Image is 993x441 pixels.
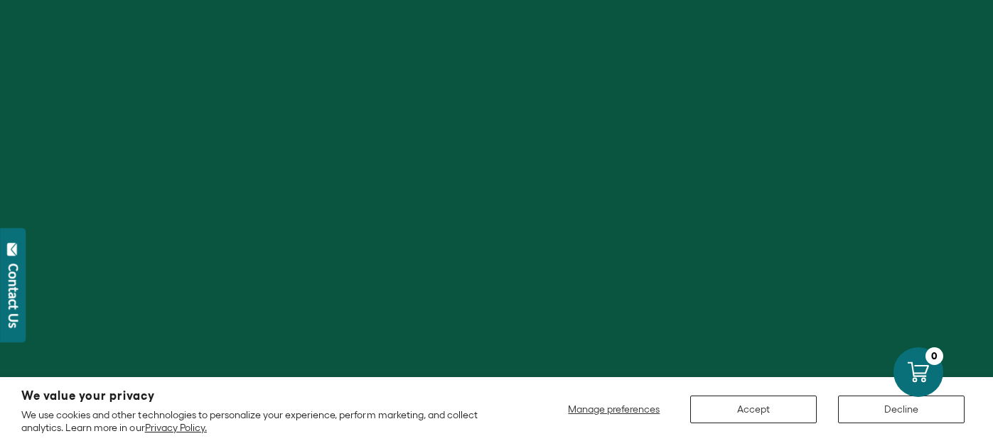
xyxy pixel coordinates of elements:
[838,396,965,423] button: Decline
[568,403,660,415] span: Manage preferences
[559,396,669,423] button: Manage preferences
[21,390,512,402] h2: We value your privacy
[21,408,512,434] p: We use cookies and other technologies to personalize your experience, perform marketing, and coll...
[925,347,943,365] div: 0
[6,263,21,328] div: Contact Us
[145,422,207,433] a: Privacy Policy.
[690,396,817,423] button: Accept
